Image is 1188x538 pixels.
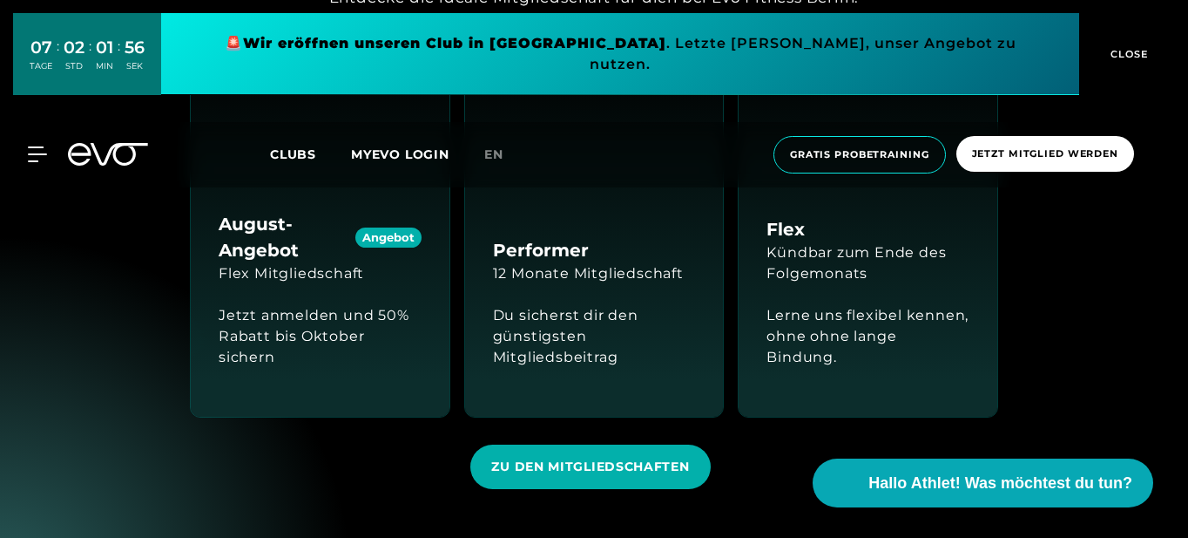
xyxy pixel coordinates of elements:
[790,147,929,162] span: Gratis Probetraining
[484,146,503,162] span: en
[1106,46,1149,62] span: CLOSE
[766,305,969,368] div: Lerne uns flexibel kennen, ohne ohne lange Bindung.
[270,146,316,162] span: Clubs
[868,472,1132,495] span: Hallo Athlet! Was möchtest du tun?
[766,242,969,284] div: Kündbar zum Ende des Folgemonats
[351,146,449,162] a: MYEVO LOGIN
[96,35,113,60] div: 01
[768,136,951,174] a: Gratis Probetraining
[972,146,1118,161] span: Jetzt Mitglied werden
[57,37,59,83] div: :
[951,136,1139,174] a: Jetzt Mitglied werden
[813,459,1153,507] button: Hallo Athlet! Was möchtest du tun?
[96,60,113,72] div: MIN
[30,60,52,72] div: TAGE
[493,305,696,368] div: Du sicherst dir den günstigsten Mitgliedsbeitrag
[64,60,84,72] div: STD
[219,305,422,368] div: Jetzt anmelden und 50% Rabatt bis Oktober sichern
[470,432,717,502] a: ZU DEN MITGLIEDSCHAFTEN
[766,216,805,242] h4: Flex
[493,263,684,284] div: 12 Monate Mitgliedschaft
[219,263,364,284] div: Flex Mitgliedschaft
[118,37,120,83] div: :
[1079,13,1175,95] button: CLOSE
[270,146,351,162] a: Clubs
[64,35,84,60] div: 02
[491,458,689,476] span: ZU DEN MITGLIEDSCHAFTEN
[493,237,589,263] h4: Performer
[125,35,145,60] div: 56
[125,60,145,72] div: SEK
[219,211,422,263] h4: August-Angebot
[30,35,52,60] div: 07
[484,145,524,165] a: en
[89,37,91,83] div: :
[355,228,422,248] div: Angebot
